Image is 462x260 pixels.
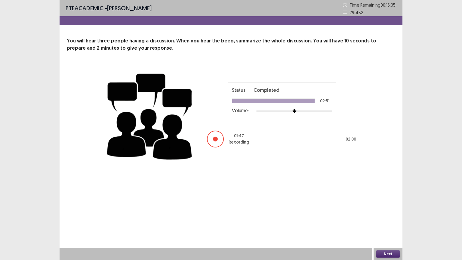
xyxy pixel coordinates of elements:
[232,107,249,114] p: Volume:
[232,86,246,94] p: Status:
[254,86,279,94] p: Completed
[66,4,152,13] p: - [PERSON_NAME]
[234,133,244,139] p: 01 : 47
[66,4,103,12] span: PTE academic
[292,109,297,113] img: arrow-thumb
[376,250,400,258] button: Next
[67,37,395,52] p: You will hear three people having a discussion. When you hear the beep, summarize the whole discu...
[350,2,396,8] p: Time Remaining 00 : 16 : 05
[320,99,330,103] p: 02:51
[350,9,363,16] p: 29 of 32
[105,66,195,165] img: group-discussion
[346,136,356,142] p: 02 : 00
[229,139,249,145] p: Recording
